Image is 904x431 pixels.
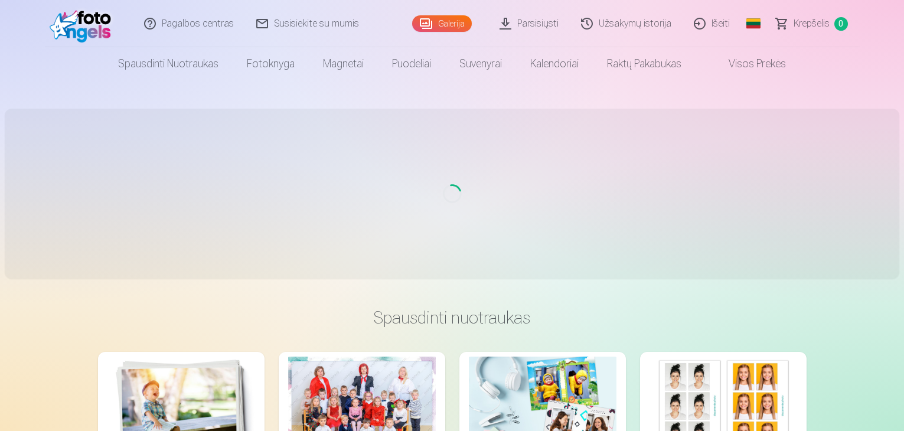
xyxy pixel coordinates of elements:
a: Suvenyrai [445,47,516,80]
a: Galerija [412,15,472,32]
a: Kalendoriai [516,47,593,80]
a: Spausdinti nuotraukas [104,47,233,80]
a: Fotoknyga [233,47,309,80]
a: Magnetai [309,47,378,80]
a: Visos prekės [696,47,800,80]
a: Raktų pakabukas [593,47,696,80]
a: Puodeliai [378,47,445,80]
h3: Spausdinti nuotraukas [107,307,797,328]
span: Krepšelis [794,17,830,31]
span: 0 [834,17,848,31]
img: /fa2 [50,5,118,43]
